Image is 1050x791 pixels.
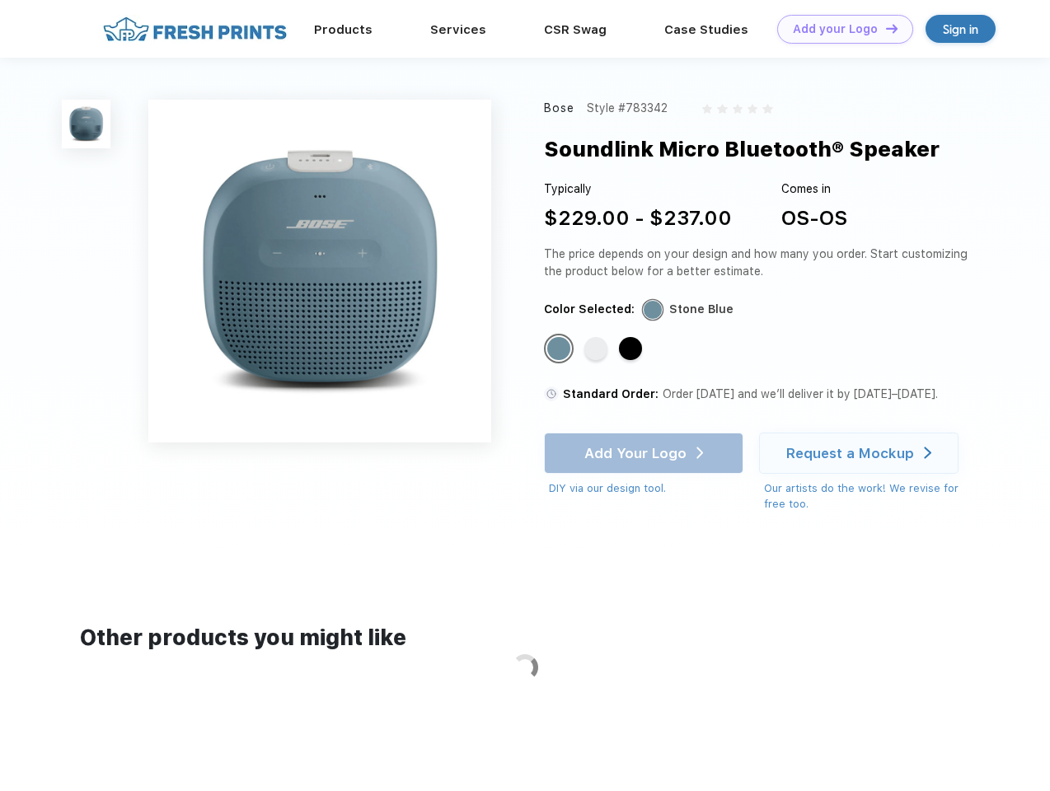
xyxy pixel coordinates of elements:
[717,104,727,114] img: gray_star.svg
[62,100,110,148] img: func=resize&h=100
[544,386,559,401] img: standard order
[544,133,940,165] div: Soundlink Micro Bluetooth® Speaker
[762,104,772,114] img: gray_star.svg
[544,22,607,37] a: CSR Swag
[793,22,878,36] div: Add your Logo
[544,204,732,233] div: $229.00 - $237.00
[563,387,659,400] span: Standard Order:
[926,15,996,43] a: Sign in
[619,337,642,360] div: Black
[148,100,491,442] img: func=resize&h=640
[943,20,978,39] div: Sign in
[669,301,734,318] div: Stone Blue
[733,104,743,114] img: gray_star.svg
[786,445,914,461] div: Request a Mockup
[587,100,668,117] div: Style #783342
[430,22,486,37] a: Services
[98,15,292,44] img: fo%20logo%202.webp
[549,480,743,497] div: DIY via our design tool.
[547,337,570,360] div: Stone Blue
[924,447,931,459] img: white arrow
[781,180,847,198] div: Comes in
[544,246,974,280] div: The price depends on your design and how many you order. Start customizing the product below for ...
[663,387,938,400] span: Order [DATE] and we’ll deliver it by [DATE]–[DATE].
[748,104,757,114] img: gray_star.svg
[544,100,575,117] div: Bose
[886,24,898,33] img: DT
[764,480,974,513] div: Our artists do the work! We revise for free too.
[584,337,607,360] div: White Smoke
[314,22,373,37] a: Products
[781,204,847,233] div: OS-OS
[80,622,969,654] div: Other products you might like
[544,180,732,198] div: Typically
[702,104,712,114] img: gray_star.svg
[544,301,635,318] div: Color Selected:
